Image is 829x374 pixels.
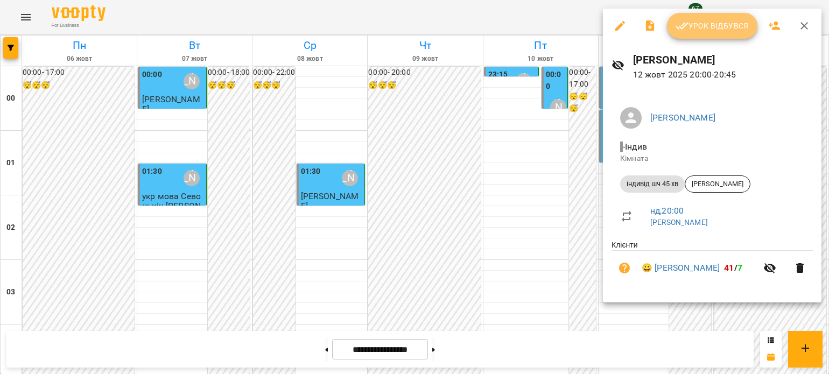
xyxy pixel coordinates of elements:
b: / [724,263,742,273]
p: Кімната [620,153,804,164]
span: 41 [724,263,734,273]
div: [PERSON_NAME] [685,175,750,193]
h6: [PERSON_NAME] [633,52,813,68]
a: 😀 [PERSON_NAME] [642,262,720,274]
span: - Індив [620,142,649,152]
span: індивід шч 45 хв [620,179,685,189]
button: Урок відбувся [667,13,757,39]
a: нд , 20:00 [650,206,684,216]
span: [PERSON_NAME] [685,179,750,189]
span: Урок відбувся [676,19,749,32]
p: 12 жовт 2025 20:00 - 20:45 [633,68,813,81]
ul: Клієнти [612,239,813,290]
a: [PERSON_NAME] [650,112,715,123]
button: Візит ще не сплачено. Додати оплату? [612,255,637,281]
a: [PERSON_NAME] [650,218,708,227]
span: 7 [737,263,742,273]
